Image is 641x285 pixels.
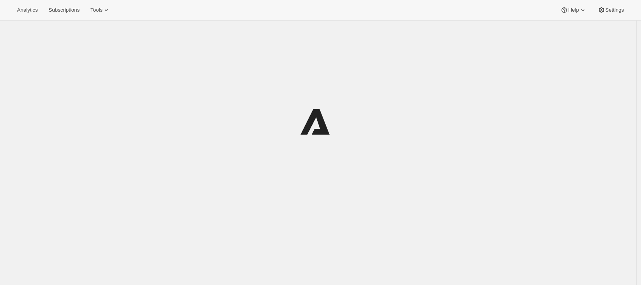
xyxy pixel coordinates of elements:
button: Analytics [12,5,42,16]
span: Subscriptions [48,7,79,13]
span: Tools [90,7,102,13]
span: Settings [605,7,624,13]
button: Help [556,5,591,16]
button: Subscriptions [44,5,84,16]
span: Help [568,7,579,13]
button: Tools [86,5,115,16]
button: Settings [593,5,629,16]
span: Analytics [17,7,38,13]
